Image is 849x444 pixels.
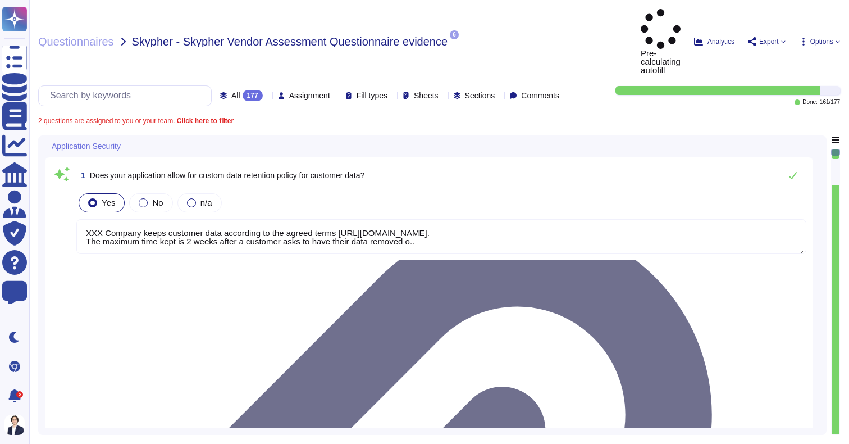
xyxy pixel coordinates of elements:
span: Done: [802,99,818,105]
span: Questionnaires [38,36,114,47]
button: user [2,413,33,437]
span: Export [759,38,779,45]
input: Search by keywords [44,86,211,106]
button: Analytics [694,37,734,46]
div: 5 [16,391,23,398]
div: 177 [243,90,263,101]
span: Application Security [52,142,121,150]
span: 1 [76,171,85,179]
textarea: XXX Company keeps customer data according to the agreed terms [URL][DOMAIN_NAME]. The maximum tim... [76,219,806,254]
span: n/a [200,198,212,207]
span: Does your application allow for custom data retention policy for customer data? [90,171,364,180]
span: No [152,198,163,207]
span: Yes [102,198,115,207]
span: Sheets [414,92,439,99]
span: Comments [521,92,559,99]
img: user [4,415,25,435]
span: Sections [465,92,495,99]
span: Options [810,38,833,45]
span: Assignment [289,92,330,99]
span: Fill types [357,92,387,99]
span: 161 / 177 [820,99,840,105]
span: Skypher - Skypher Vendor Assessment Questionnaire evidence [132,36,448,47]
span: Analytics [707,38,734,45]
span: 6 [450,30,459,39]
span: All [231,92,240,99]
span: Pre-calculating autofill [641,9,681,74]
b: Click here to filter [175,117,234,125]
span: 2 questions are assigned to you or your team. [38,117,234,124]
